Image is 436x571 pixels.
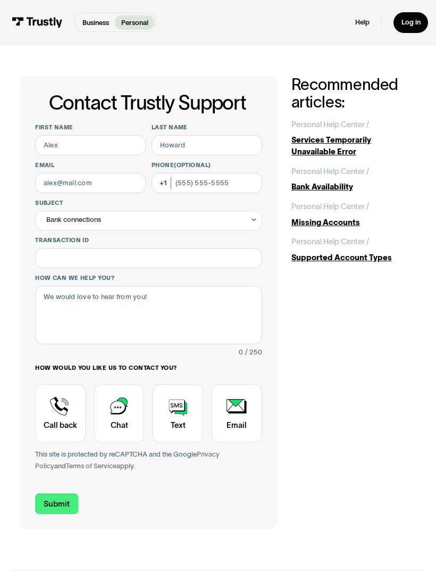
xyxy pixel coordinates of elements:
[35,211,262,230] div: Bank connections
[291,119,369,130] div: Personal Help Center /
[291,165,417,193] a: Personal Help Center /Bank Availability
[152,123,262,131] label: Last name
[355,18,370,27] a: Help
[291,119,417,158] a: Personal Help Center /Services Temporarily Unavailable Error
[35,123,146,131] label: First name
[291,236,369,247] div: Personal Help Center /
[33,92,262,113] h1: Contact Trustly Support
[35,364,262,372] label: How would you like us to contact you?
[291,252,417,263] div: Supported Account Types
[35,173,146,193] input: alex@mail.com
[291,181,417,193] div: Bank Availability
[291,236,417,263] a: Personal Help Center /Supported Account Types
[152,173,262,193] input: (555) 555-5555
[35,450,220,470] a: Privacy Policy
[174,162,211,168] span: (Optional)
[152,161,262,169] label: Phone
[35,449,262,472] div: This site is protected by reCAPTCHA and the Google and apply.
[82,18,109,28] p: Business
[291,76,417,111] h2: Recommended articles:
[291,201,369,212] div: Personal Help Center /
[291,201,417,228] a: Personal Help Center /Missing Accounts
[121,18,148,28] p: Personal
[152,135,262,155] input: Howard
[115,15,154,30] a: Personal
[35,123,262,514] form: Contact Trustly Support
[35,199,262,207] label: Subject
[291,165,369,177] div: Personal Help Center /
[35,236,262,244] label: Transaction ID
[401,18,421,27] div: Log in
[291,134,417,158] div: Services Temporarily Unavailable Error
[35,161,146,169] label: Email
[393,12,428,33] a: Log in
[46,214,101,226] div: Bank connections
[35,493,78,514] input: Submit
[35,135,146,155] input: Alex
[291,217,417,228] div: Missing Accounts
[12,17,63,28] img: Trustly Logo
[239,346,243,358] div: 0
[66,462,116,470] a: Terms of Service
[35,274,262,282] label: How can we help you?
[77,15,115,30] a: Business
[245,346,262,358] div: / 250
